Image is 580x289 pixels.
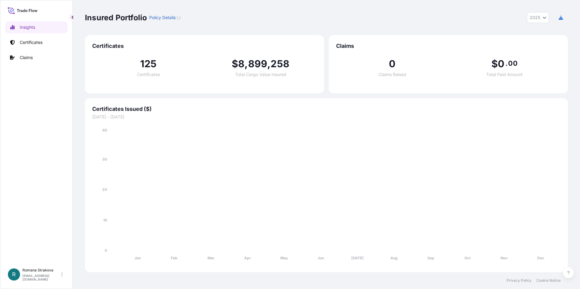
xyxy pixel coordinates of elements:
[102,128,107,132] tspan: 40
[501,256,508,260] tspan: Nov
[140,59,157,69] span: 125
[149,15,176,21] p: Policy Details
[92,114,561,120] span: [DATE] - [DATE]
[527,12,549,23] button: Year Selector
[85,13,147,22] p: Insured Portfolio
[280,256,288,260] tspan: May
[379,72,406,77] span: Claims Raised
[232,59,238,69] span: $
[491,59,498,69] span: $
[5,36,68,48] a: Certificates
[134,256,141,260] tspan: Jan
[20,39,42,45] p: Certificates
[507,278,531,283] a: Privacy Policy
[207,256,214,260] tspan: Mar
[177,16,180,19] div: Loading
[318,256,324,260] tspan: Jun
[537,256,544,260] tspan: Dec
[244,59,248,69] span: ,
[137,72,160,77] span: Certificates
[22,274,60,281] p: [EMAIL_ADDRESS][DOMAIN_NAME]
[20,55,33,61] p: Claims
[5,21,68,33] a: Insights
[103,218,107,222] tspan: 10
[22,268,60,273] p: Romana Strakova
[427,256,434,260] tspan: Sep
[244,256,251,260] tspan: Apr
[5,51,68,64] a: Claims
[105,248,107,253] tspan: 0
[271,59,289,69] span: 258
[390,256,398,260] tspan: Aug
[336,42,561,50] span: Claims
[530,15,540,21] span: 2025
[505,61,507,66] span: .
[267,59,271,69] span: ,
[235,72,286,77] span: Total Cargo Value Insured
[389,59,396,69] span: 0
[498,59,504,69] span: 0
[238,59,244,69] span: 8
[92,42,317,50] span: Certificates
[92,105,561,113] span: Certificates Issued ($)
[177,13,180,22] button: Loading
[102,187,107,192] tspan: 20
[12,271,16,277] span: R
[508,61,517,66] span: 00
[486,72,523,77] span: Total Paid Amount
[102,157,107,161] tspan: 30
[351,256,364,260] tspan: [DATE]
[464,256,471,260] tspan: Oct
[171,256,177,260] tspan: Feb
[20,24,35,30] p: Insights
[248,59,268,69] span: 899
[536,278,561,283] a: Cookie Notice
